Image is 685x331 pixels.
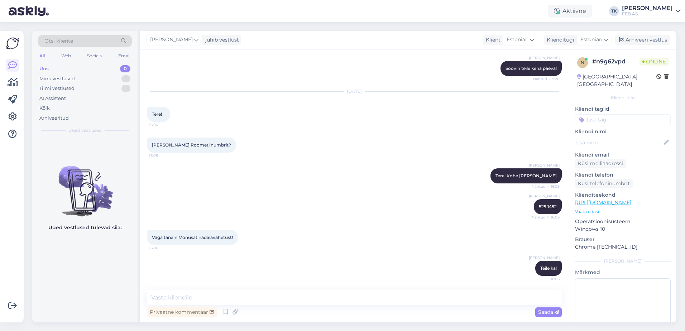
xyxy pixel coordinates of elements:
[575,95,671,101] div: Kliendi info
[120,65,130,72] div: 0
[540,265,557,271] span: Teile ka!
[32,153,138,217] img: No chats
[39,105,50,112] div: Kõik
[121,75,130,82] div: 1
[529,55,560,61] span: [PERSON_NAME]
[147,88,562,95] div: [DATE]
[575,114,671,125] input: Lisa tag
[575,243,671,251] p: Chrome [TECHNICAL_ID]
[580,36,602,44] span: Estonian
[39,85,75,92] div: Tiimi vestlused
[39,115,69,122] div: Arhiveeritud
[539,204,557,209] span: 529 1452
[39,75,75,82] div: Minu vestlused
[149,153,176,158] span: 16:05
[575,105,671,113] p: Kliendi tag'id
[44,37,73,45] span: Otsi kliente
[147,307,217,317] div: Privaatne kommentaar
[575,225,671,233] p: Windows 10
[529,163,560,168] span: [PERSON_NAME]
[533,76,560,82] span: Nähtud ✓ 9:20
[544,36,574,44] div: Klienditugi
[38,51,46,61] div: All
[68,127,102,134] span: Uued vestlused
[575,171,671,179] p: Kliendi telefon
[483,36,500,44] div: Klient
[149,245,176,251] span: 16:06
[622,11,673,17] div: FEB AS
[529,255,560,260] span: [PERSON_NAME]
[532,215,560,220] span: Nähtud ✓ 16:06
[6,37,19,50] img: Askly Logo
[202,36,239,44] div: juhib vestlust
[149,122,176,128] span: 16:04
[592,57,640,66] div: # n9g62vpd
[575,236,671,243] p: Brauser
[152,142,231,148] span: [PERSON_NAME] Roometi numbrit?
[622,5,673,11] div: [PERSON_NAME]
[575,269,671,276] p: Märkmed
[121,85,130,92] div: 1
[507,36,528,44] span: Estonian
[495,173,557,178] span: Tere! Kohe [PERSON_NAME]
[575,139,662,147] input: Lisa nimi
[609,6,619,16] div: TK
[538,309,559,315] span: Saada
[532,184,560,189] span: Nähtud ✓ 16:05
[575,179,633,188] div: Küsi telefoninumbrit
[575,258,671,264] div: [PERSON_NAME]
[39,95,66,102] div: AI Assistent
[60,51,72,61] div: Web
[622,5,681,17] a: [PERSON_NAME]FEB AS
[548,5,592,18] div: Aktiivne
[117,51,132,61] div: Email
[575,128,671,135] p: Kliendi nimi
[581,60,584,65] span: n
[575,159,626,168] div: Küsi meiliaadressi
[575,208,671,215] p: Vaata edasi ...
[48,224,122,231] p: Uued vestlused tulevad siia.
[575,218,671,225] p: Operatsioonisüsteem
[529,193,560,199] span: [PERSON_NAME]
[615,35,670,45] div: Arhiveeri vestlus
[152,235,233,240] span: Väga tänan! Mõnusat nädalavahetust!
[575,199,631,206] a: [URL][DOMAIN_NAME]
[152,111,162,117] span: Tere!
[86,51,103,61] div: Socials
[150,36,193,44] span: [PERSON_NAME]
[640,58,669,66] span: Online
[577,73,656,88] div: [GEOGRAPHIC_DATA], [GEOGRAPHIC_DATA]
[533,276,560,282] span: 16:06
[39,65,49,72] div: Uus
[575,191,671,199] p: Klienditeekond
[506,66,557,71] span: Soovin teile kena päeva!
[575,151,671,159] p: Kliendi email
